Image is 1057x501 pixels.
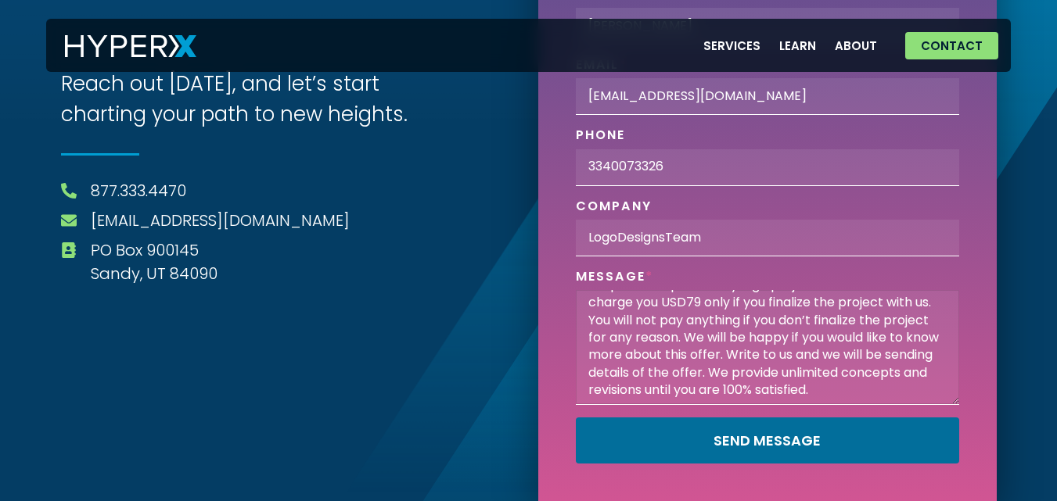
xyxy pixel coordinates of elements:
[694,30,770,62] a: Services
[921,40,983,52] span: Contact
[714,434,821,448] span: Send Message
[979,423,1038,482] iframe: Drift Widget Chat Controller
[905,32,998,59] a: Contact
[694,30,886,62] nav: Menu
[576,149,959,186] input: Only numbers and phone characters (#, -, *, etc) are accepted.
[576,127,626,149] label: Phone
[65,35,196,58] img: HyperX Logo
[576,199,653,220] label: Company
[825,30,886,62] a: About
[770,30,825,62] a: Learn
[91,179,186,202] a: 877.333.4470
[576,417,959,463] button: Send Message
[87,238,218,285] span: PO Box 900145 Sandy, UT 84090
[61,69,444,130] h3: Reach out [DATE], and let’s start charting your path to new heights.
[576,269,654,290] label: Message
[91,209,350,232] a: [EMAIL_ADDRESS][DOMAIN_NAME]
